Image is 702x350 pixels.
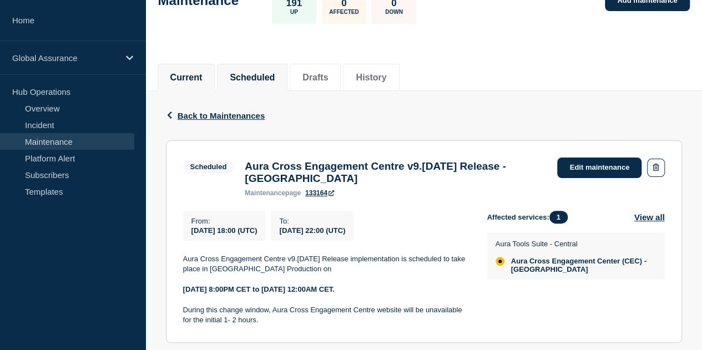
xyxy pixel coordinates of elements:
button: History [356,73,386,83]
button: Drafts [302,73,328,83]
p: During this change window, Aura Cross Engagement Centre website will be unavailable for the initi... [183,305,469,326]
span: Scheduled [183,160,234,173]
button: Back to Maintenances [166,111,265,120]
p: Global Assurance [12,53,119,63]
span: [DATE] 18:00 (UTC) [191,226,257,235]
span: 1 [549,211,568,224]
strong: [DATE] 8:00PM CET to [DATE] 12:00AM CET. [183,285,335,293]
div: affected [496,257,504,266]
button: Scheduled [230,73,275,83]
p: Affected [329,9,358,15]
button: Current [170,73,203,83]
a: 133164 [305,189,334,197]
p: To : [279,217,345,225]
p: Aura Cross Engagement Centre v9.[DATE] Release implementation is scheduled to take place in [GEOG... [183,254,469,275]
a: Edit maintenance [557,158,642,178]
p: Down [385,9,403,15]
button: View all [634,211,665,224]
p: From : [191,217,257,225]
span: maintenance [245,189,285,197]
span: Aura Cross Engagement Center (CEC) - [GEOGRAPHIC_DATA] [511,257,654,273]
p: page [245,189,301,197]
h3: Aura Cross Engagement Centre v9.[DATE] Release - [GEOGRAPHIC_DATA] [245,160,546,185]
span: [DATE] 22:00 (UTC) [279,226,345,235]
span: Affected services: [487,211,573,224]
p: Up [290,9,298,15]
span: Back to Maintenances [178,111,265,120]
p: Aura Tools Suite - Central [496,240,654,248]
